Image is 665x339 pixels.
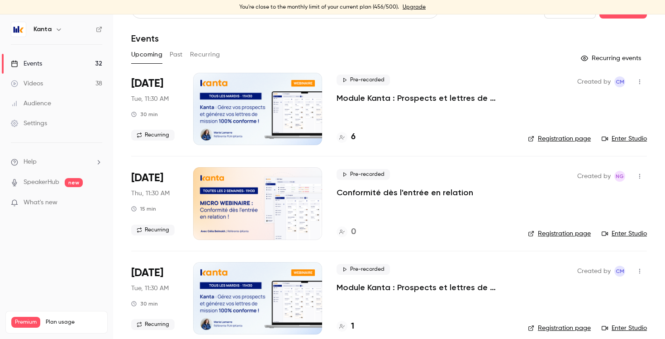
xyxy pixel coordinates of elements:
h6: Kanta [33,25,52,34]
a: 1 [337,320,354,333]
span: [DATE] [131,266,163,280]
span: Help [24,157,37,167]
span: Charlotte MARTEL [614,76,625,87]
span: Tue, 11:30 AM [131,94,169,104]
a: Enter Studio [602,229,647,238]
span: Tue, 11:30 AM [131,284,169,293]
span: What's new [24,198,57,207]
span: Created by [577,171,611,182]
span: Plan usage [46,319,102,326]
a: Registration page [528,229,591,238]
span: [DATE] [131,171,163,185]
a: Module Kanta : Prospects et lettres de mission [337,93,513,104]
a: Registration page [528,324,591,333]
span: Created by [577,76,611,87]
h4: 1 [351,320,354,333]
span: new [65,178,83,187]
div: Events [11,59,42,68]
span: CM [616,76,624,87]
div: Videos [11,79,43,88]
a: Enter Studio [602,134,647,143]
a: Upgrade [403,4,426,11]
a: 6 [337,131,356,143]
span: Pre-recorded [337,264,390,275]
a: 0 [337,226,356,238]
a: Conformité dès l'entrée en relation [337,187,473,198]
h1: Events [131,33,159,44]
span: Thu, 11:30 AM [131,189,170,198]
span: Charlotte MARTEL [614,266,625,277]
span: CM [616,266,624,277]
span: Recurring [131,130,175,141]
div: 30 min [131,300,158,307]
span: Nicolas Guitard [614,171,625,182]
button: Upcoming [131,47,162,62]
button: Recurring events [577,51,647,66]
li: help-dropdown-opener [11,157,102,167]
a: SpeakerHub [24,178,59,187]
div: Audience [11,99,51,108]
div: 15 min [131,205,156,212]
div: Oct 21 Tue, 11:30 AM (Europe/Paris) [131,262,179,334]
span: Created by [577,266,611,277]
span: Pre-recorded [337,75,390,85]
span: Recurring [131,225,175,235]
span: Recurring [131,319,175,330]
div: Settings [11,119,47,128]
button: Past [170,47,183,62]
button: Recurring [190,47,220,62]
div: Oct 16 Thu, 11:30 AM (Europe/Paris) [131,167,179,240]
a: Module Kanta : Prospects et lettres de mission [337,282,513,293]
h4: 6 [351,131,356,143]
div: 30 min [131,111,158,118]
span: Pre-recorded [337,169,390,180]
div: Oct 14 Tue, 11:30 AM (Europe/Paris) [131,73,179,145]
h4: 0 [351,226,356,238]
span: NG [616,171,624,182]
a: Enter Studio [602,324,647,333]
span: [DATE] [131,76,163,91]
a: Registration page [528,134,591,143]
img: Kanta [11,22,26,37]
iframe: Noticeable Trigger [91,199,102,207]
span: Premium [11,317,40,328]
